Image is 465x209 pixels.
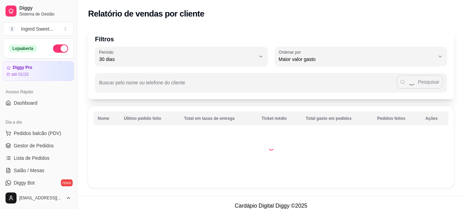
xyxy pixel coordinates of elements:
[11,72,29,77] article: até 01/10
[9,45,37,52] div: Loja aberta
[99,82,397,89] input: Buscar pelo nome ou telefone do cliente
[3,190,74,206] button: [EMAIL_ADDRESS][DOMAIN_NAME]
[19,11,71,17] span: Sistema de Gestão
[3,140,74,151] a: Gestor de Pedidos
[14,100,38,106] span: Dashboard
[3,22,74,36] button: Select a team
[88,8,204,19] h2: Relatório de vendas por cliente
[9,25,15,32] span: I
[19,195,63,201] span: [EMAIL_ADDRESS][DOMAIN_NAME]
[53,44,68,53] button: Alterar Status
[279,49,303,55] label: Ordenar por
[19,5,71,11] span: Diggy
[3,165,74,176] a: Salão / Mesas
[95,47,268,66] button: Período30 dias
[3,128,74,139] button: Pedidos balcão (PDV)
[14,167,44,174] span: Salão / Mesas
[279,56,435,63] span: Maior valor gasto
[14,142,54,149] span: Gestor de Pedidos
[3,117,74,128] div: Dia a dia
[3,97,74,108] a: Dashboard
[14,155,50,161] span: Lista de Pedidos
[99,49,116,55] label: Período
[95,34,447,44] p: Filtros
[3,61,74,81] a: Diggy Proaté 01/10
[3,153,74,164] a: Lista de Pedidos
[268,144,275,150] div: Loading
[21,25,53,32] div: Ingred Sweet ...
[13,65,32,70] article: Diggy Pro
[14,130,61,137] span: Pedidos balcão (PDV)
[275,47,447,66] button: Ordenar porMaior valor gasto
[14,179,35,186] span: Diggy Bot
[99,56,255,63] span: 30 dias
[3,177,74,188] a: Diggy Botnovo
[3,86,74,97] div: Acesso Rápido
[3,3,74,19] a: DiggySistema de Gestão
